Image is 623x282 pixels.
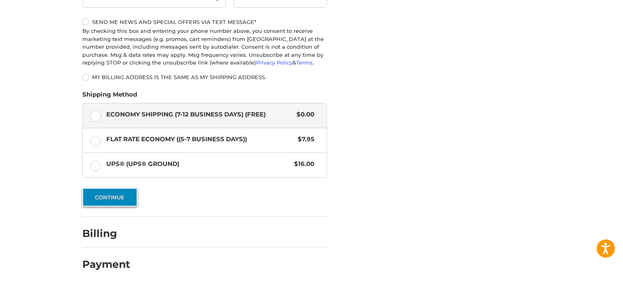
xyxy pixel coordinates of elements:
[82,74,327,80] label: My billing address is the same as my shipping address.
[82,188,137,207] button: Continue
[82,27,327,67] div: By checking this box and entering your phone number above, you consent to receive marketing text ...
[256,59,292,66] a: Privacy Policy
[556,260,623,282] iframe: Google Customer Reviews
[82,258,130,271] h2: Payment
[293,110,315,119] span: $0.00
[290,159,315,169] span: $16.00
[294,135,315,144] span: $7.95
[82,90,137,103] legend: Shipping Method
[82,19,327,25] label: Send me news and special offers via text message*
[106,135,294,144] span: Flat Rate Economy ((5-7 Business Days))
[296,59,313,66] a: Terms
[106,110,293,119] span: Economy Shipping (7-12 Business Days) (Free)
[106,159,290,169] span: UPS® (UPS® Ground)
[82,227,130,240] h2: Billing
